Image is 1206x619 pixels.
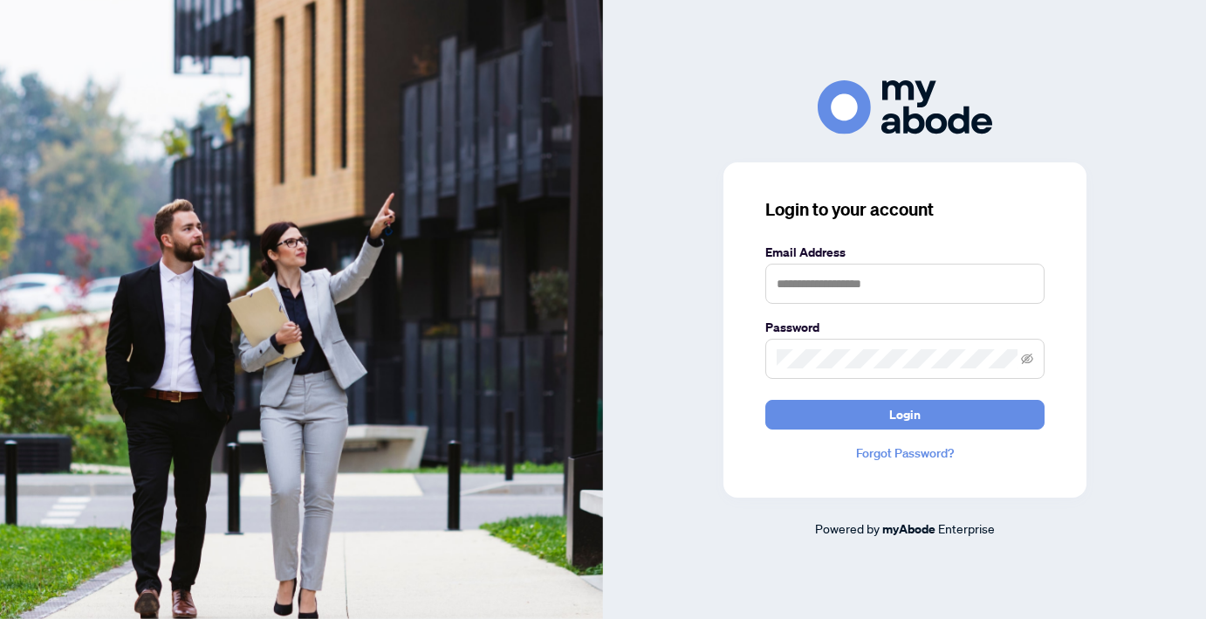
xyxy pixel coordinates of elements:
a: myAbode [882,519,935,539]
span: Login [889,401,921,429]
label: Password [765,318,1045,337]
span: eye-invisible [1021,353,1033,365]
a: Forgot Password? [765,444,1045,463]
span: Powered by [815,520,880,536]
h3: Login to your account [765,197,1045,222]
span: Enterprise [938,520,995,536]
button: Login [765,400,1045,430]
label: Email Address [765,243,1045,262]
img: ma-logo [818,80,992,134]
